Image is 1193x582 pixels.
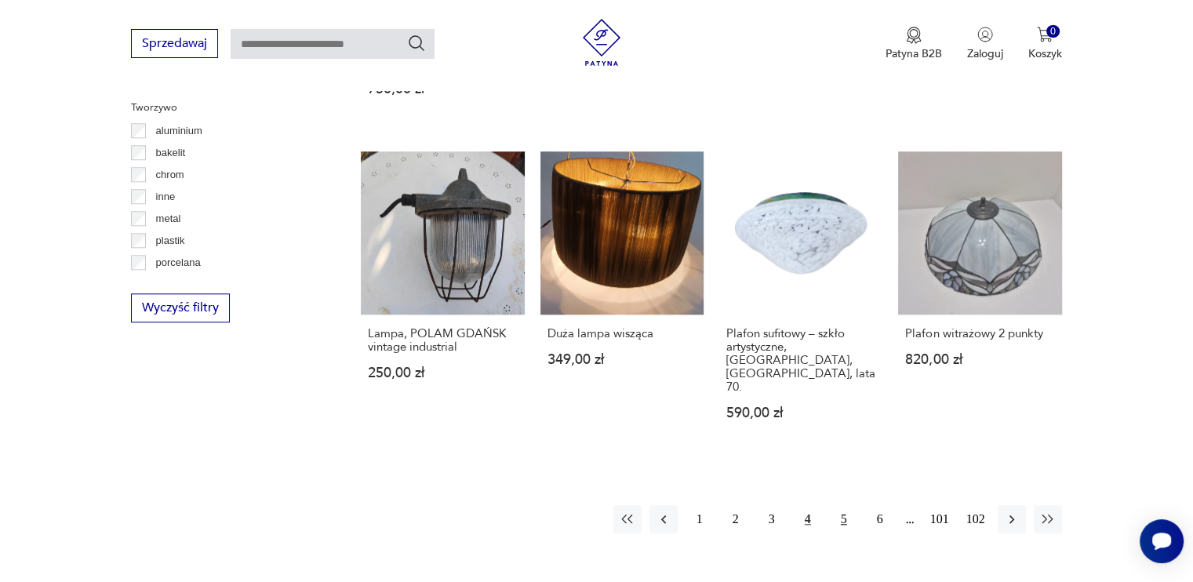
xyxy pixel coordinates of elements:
button: Sprzedawaj [131,29,218,58]
h3: Lampa, POLAM GDAŃSK vintage industrial [368,327,517,354]
button: Zaloguj [967,27,1003,61]
button: 2 [722,505,750,533]
a: Ikona medaluPatyna B2B [886,27,942,61]
h3: Plafon witrażowy 2 punkty [905,327,1054,340]
p: 590,00 zł [726,406,875,420]
p: porcelit [156,276,189,293]
a: Plafon witrażowy 2 punktyPlafon witrażowy 2 punkty820,00 zł [898,151,1061,450]
iframe: Smartsupp widget button [1140,519,1184,563]
p: Koszyk [1028,46,1062,61]
p: aluminium [156,122,202,140]
p: bakelit [156,144,186,162]
p: plastik [156,232,185,249]
a: Duża lampa wiszącaDuża lampa wisząca349,00 zł [540,151,704,450]
a: Lampa, POLAM GDAŃSK vintage industrialLampa, POLAM GDAŃSK vintage industrial250,00 zł [361,151,524,450]
button: 4 [794,505,822,533]
img: Ikona medalu [906,27,922,44]
p: inne [156,188,176,206]
button: Patyna B2B [886,27,942,61]
button: Wyczyść filtry [131,293,230,322]
p: chrom [156,166,184,184]
p: porcelana [156,254,201,271]
button: 5 [830,505,858,533]
button: Szukaj [407,34,426,53]
p: 750,00 zł [368,82,517,96]
button: 1 [686,505,714,533]
h3: Plafon sufitowy – szkło artystyczne, [GEOGRAPHIC_DATA], [GEOGRAPHIC_DATA], lata 70. [726,327,875,394]
button: 0Koszyk [1028,27,1062,61]
p: 820,00 zł [905,353,1054,366]
p: metal [156,210,181,227]
p: 250,00 zł [368,366,517,380]
p: Zaloguj [967,46,1003,61]
button: 3 [758,505,786,533]
div: 0 [1046,25,1060,38]
img: Patyna - sklep z meblami i dekoracjami vintage [578,19,625,66]
a: Sprzedawaj [131,39,218,50]
button: 6 [866,505,894,533]
p: 349,00 zł [547,353,697,366]
p: Tworzywo [131,99,323,116]
img: Ikona koszyka [1037,27,1053,42]
button: 101 [926,505,954,533]
a: Plafon sufitowy – szkło artystyczne, Limburg, Niemcy, lata 70.Plafon sufitowy – szkło artystyczne... [719,151,882,450]
p: Patyna B2B [886,46,942,61]
button: 102 [962,505,990,533]
img: Ikonka użytkownika [977,27,993,42]
h3: Duża lampa wisząca [547,327,697,340]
